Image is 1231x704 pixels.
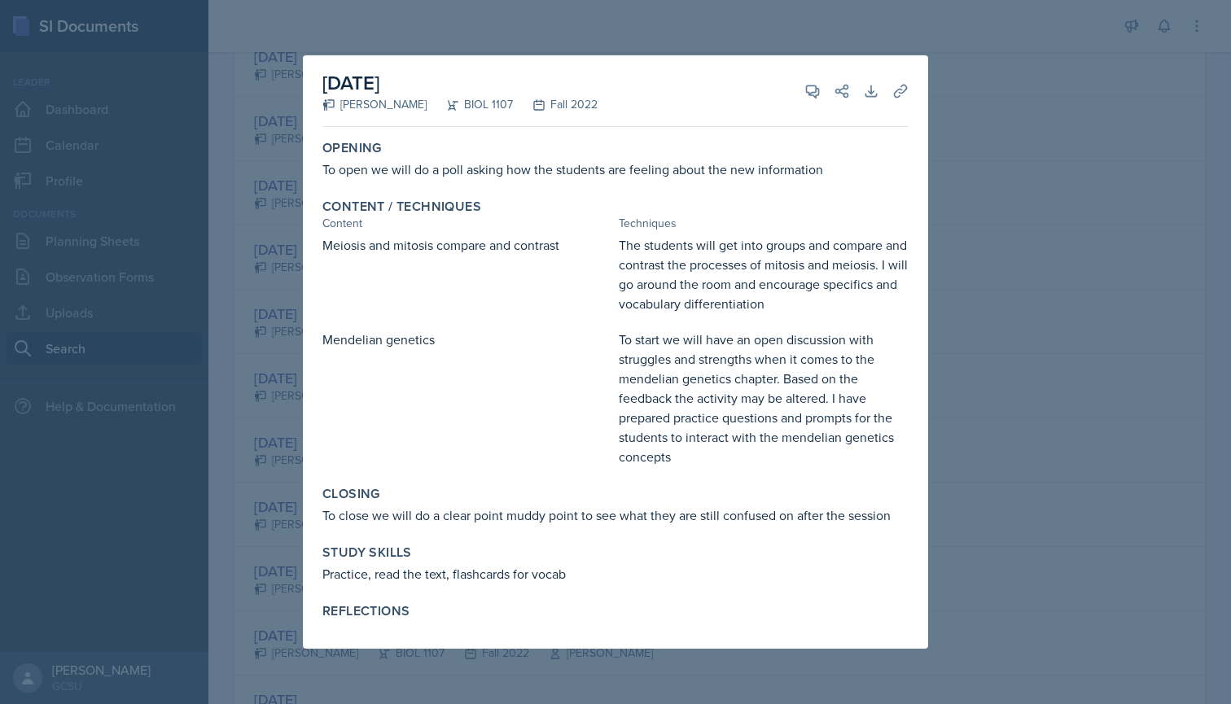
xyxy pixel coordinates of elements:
[322,140,382,156] label: Opening
[322,215,612,232] div: Content
[322,235,612,313] div: Meiosis and mitosis compare and contrast
[322,486,380,502] label: Closing
[322,505,909,525] div: To close we will do a clear point muddy point to see what they are still confused on after the se...
[322,564,909,584] div: Practice, read the text, flashcards for vocab
[619,215,909,232] div: Techniques
[322,544,412,561] label: Study Skills
[322,96,427,113] div: [PERSON_NAME]
[322,199,481,215] label: Content / Techniques
[322,603,410,619] label: Reflections
[322,68,598,98] h2: [DATE]
[619,235,909,313] div: The students will get into groups and compare and contrast the processes of mitosis and meiosis. ...
[322,160,909,179] div: To open we will do a poll asking how the students are feeling about the new information
[513,96,598,113] div: Fall 2022
[427,96,513,113] div: BIOL 1107
[322,330,612,466] div: Mendelian genetics
[619,330,909,466] div: To start we will have an open discussion with struggles and strengths when it comes to the mendel...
